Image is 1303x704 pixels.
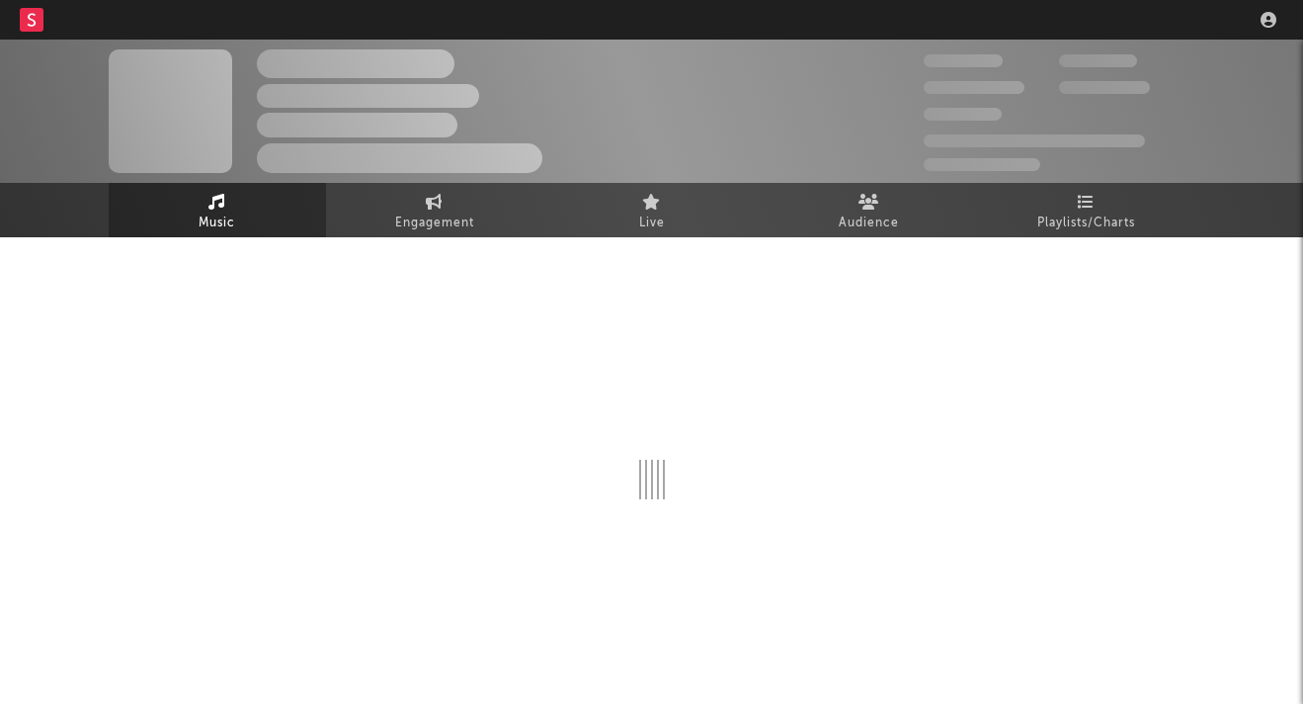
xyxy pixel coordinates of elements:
[924,108,1002,121] span: 100,000
[1059,81,1150,94] span: 1,000,000
[839,212,899,235] span: Audience
[924,158,1040,171] span: Jump Score: 85.0
[109,183,326,237] a: Music
[761,183,978,237] a: Audience
[543,183,761,237] a: Live
[924,54,1003,67] span: 300,000
[978,183,1195,237] a: Playlists/Charts
[326,183,543,237] a: Engagement
[924,134,1145,147] span: 50,000,000 Monthly Listeners
[1059,54,1137,67] span: 100,000
[924,81,1024,94] span: 50,000,000
[639,212,665,235] span: Live
[1037,212,1135,235] span: Playlists/Charts
[199,212,235,235] span: Music
[395,212,474,235] span: Engagement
